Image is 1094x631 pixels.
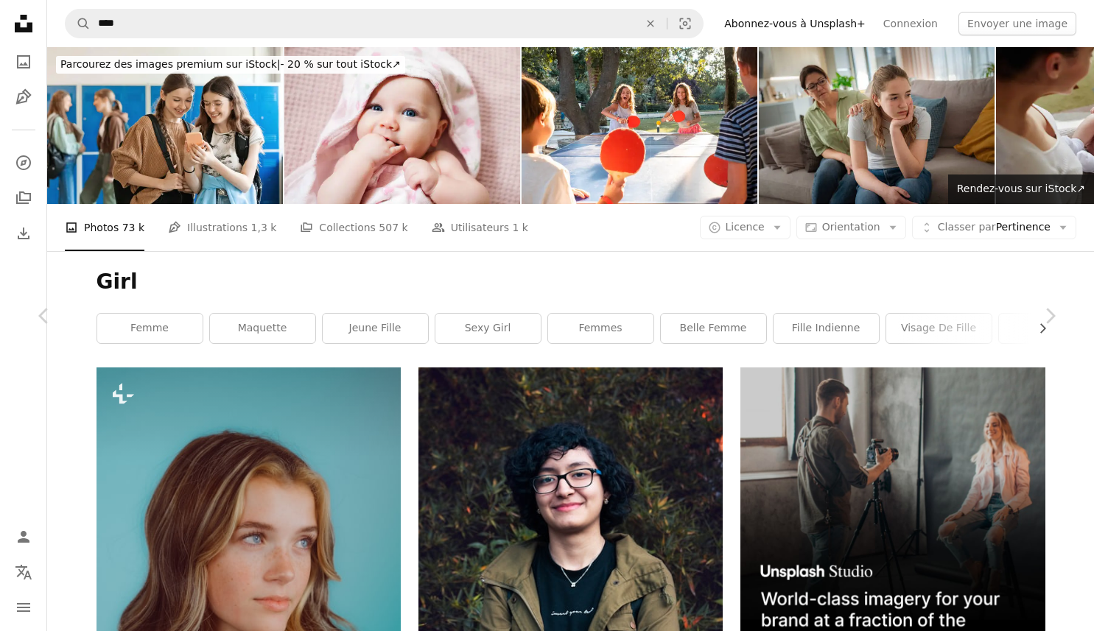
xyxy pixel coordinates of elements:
[726,221,765,233] span: Licence
[912,216,1076,239] button: Classer parPertinence
[9,593,38,622] button: Menu
[957,183,1085,194] span: Rendez-vous sur iStock ↗
[9,148,38,177] a: Explorer
[47,47,414,82] a: Parcourez des images premium sur iStock|- 20 % sur tout iStock↗
[822,221,880,233] span: Orientation
[512,219,527,236] span: 1 k
[548,314,653,343] a: femmes
[66,10,91,38] button: Rechercher sur Unsplash
[874,12,947,35] a: Connexion
[9,219,38,248] a: Historique de téléchargement
[9,557,38,587] button: Langue
[47,47,283,204] img: Teenage girls using smart phone in school corridor
[97,269,1045,295] h1: Girl
[700,216,790,239] button: Licence
[323,314,428,343] a: jeune fille
[97,314,203,343] a: femme
[522,47,757,204] img: Enfants jouant au tennis de table le jour de l’été
[634,10,667,38] button: Effacer
[60,58,281,70] span: Parcourez des images premium sur iStock |
[168,204,276,251] a: Illustrations 1,3 k
[9,82,38,112] a: Illustrations
[435,314,541,343] a: Sexy girl
[948,175,1094,204] a: Rendez-vous sur iStock↗
[9,522,38,551] a: Connexion / S’inscrire
[667,10,703,38] button: Recherche de visuels
[661,314,766,343] a: belle femme
[210,314,315,343] a: maquette
[284,47,520,204] img: Verticale authentique de la chéri de 4 mois enveloppée dans la serviette après le bain.
[715,12,874,35] a: Abonnez-vous à Unsplash+
[300,204,407,251] a: Collections 507 k
[379,219,407,236] span: 507 k
[886,314,992,343] a: visage de fille
[938,220,1051,235] span: Pertinence
[418,563,723,577] a: homme en veste en cuir marron souriant
[60,58,401,70] span: - 20 % sur tout iStock ↗
[1006,245,1094,387] a: Suivant
[9,47,38,77] a: Photos
[65,9,704,38] form: Rechercher des visuels sur tout le site
[958,12,1076,35] button: Envoyer une image
[796,216,906,239] button: Orientation
[774,314,879,343] a: Fille indienne
[938,221,996,233] span: Classer par
[251,219,277,236] span: 1,3 k
[97,589,401,602] a: une femme aux cheveux longs et à la chemise noire
[759,47,995,204] img: Une mère inquiète tente de calmer sa fille adolescente désemparée
[9,183,38,213] a: Collections
[432,204,528,251] a: Utilisateurs 1 k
